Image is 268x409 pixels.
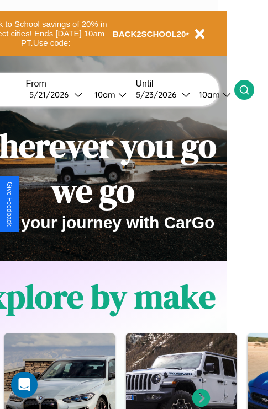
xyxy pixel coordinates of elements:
b: BACK2SCHOOL20 [113,29,186,39]
label: Until [136,79,234,89]
button: 10am [190,89,234,100]
div: 5 / 21 / 2026 [29,89,74,100]
button: 5/21/2026 [26,89,86,100]
div: 10am [89,89,118,100]
div: 5 / 23 / 2026 [136,89,182,100]
label: From [26,79,130,89]
button: 10am [86,89,130,100]
div: 10am [193,89,223,100]
div: Open Intercom Messenger [11,372,38,398]
div: Give Feedback [6,182,13,227]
